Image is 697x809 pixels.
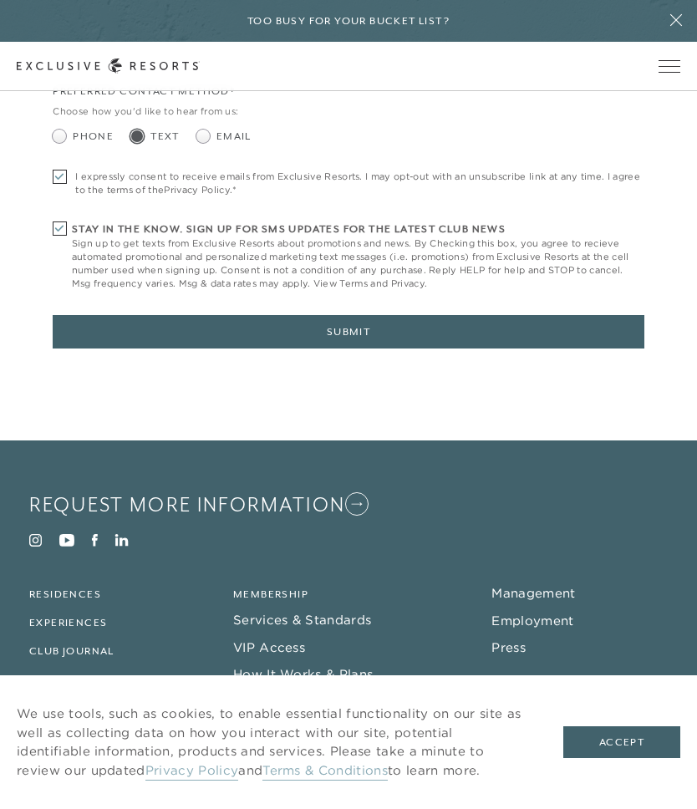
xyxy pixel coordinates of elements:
a: Press [491,639,526,655]
a: Privacy Policy [164,184,229,196]
span: Sign up to get texts from Exclusive Resorts about promotions and news. By Checking this box, you ... [72,237,644,290]
h6: Too busy for your bucket list? [247,13,450,29]
a: Employment [491,613,573,628]
p: We use tools, such as cookies, to enable essential functionality on our site as well as collectin... [17,705,530,780]
a: VIP Access [233,639,305,655]
a: Request More Information [29,491,369,521]
span: Phone [73,129,114,145]
a: Community [29,674,104,685]
h6: Stay in the know. Sign up for sms updates for the latest club news [72,221,644,237]
a: Management [491,585,575,601]
div: Choose how you'd like to hear from us: [53,104,644,119]
button: Open navigation [659,60,680,72]
span: I expressly consent to receive emails from Exclusive Resorts. I may opt-out with an unsubscribe l... [75,170,644,196]
legend: Preferred Contact Method* [53,84,235,108]
a: Terms & Conditions [262,762,388,781]
span: Email [216,129,252,145]
a: How It Works & Plans [233,666,373,682]
button: Accept [563,726,680,758]
button: Submit [53,315,644,349]
a: Residences [29,588,101,600]
a: Club Journal [29,645,114,657]
a: Services & Standards [233,612,371,628]
a: Experiences [29,617,107,628]
a: Membership [233,588,308,600]
a: Privacy Policy [145,762,238,781]
span: Text [150,129,180,145]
